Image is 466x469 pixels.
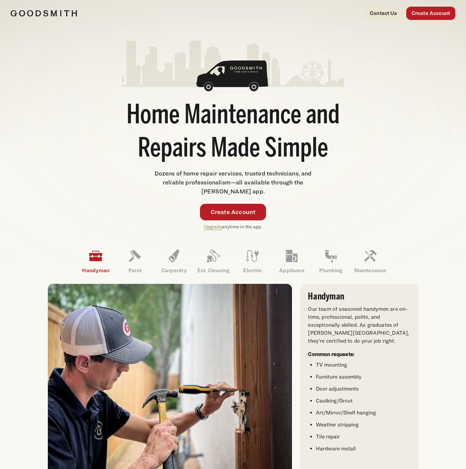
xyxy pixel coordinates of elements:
[154,170,312,195] span: Dozens of home repair services, trusted technicians, and reliable professionalism—all available t...
[272,244,311,279] a: Appliance
[350,267,390,275] p: Maintenance
[350,244,390,279] a: Maintenance
[316,421,410,429] li: Weather stripping
[76,244,115,279] a: Handyman
[316,361,410,369] li: TV mounting
[122,100,344,166] h1: Home Maintenance and Repairs Made Simple
[316,445,410,453] li: Hardware install
[204,224,222,229] a: Upgrade
[311,267,350,275] p: Plumbing
[364,7,402,20] a: Contact Us
[11,10,77,17] img: Goodsmith
[115,244,154,279] a: Paint
[154,267,194,275] p: Carpentry
[316,385,410,393] li: Door adjustments
[406,7,455,20] a: Create Account
[316,373,410,381] li: Furniture assembly
[311,244,350,279] a: Plumbing
[308,292,410,301] h3: Handyman
[308,351,354,357] strong: Common requests:
[76,267,115,275] p: Handyman
[272,267,311,275] p: Appliance
[204,223,262,231] p: anytime in the app.
[233,267,272,275] p: Electric
[200,204,266,220] a: Create Account
[316,409,410,417] li: Art/Mirror/Shelf hanging
[316,397,410,405] li: Caulking/Grout
[154,244,194,279] a: Carpentry
[316,433,410,441] li: Tile repair
[115,267,154,275] p: Paint
[233,244,272,279] a: Electric
[194,267,233,275] p: Ext. Cleaning
[308,305,410,345] p: Our team of seasoned handymen are on-time, professional, polite, and exceptionally skilled. As gr...
[194,244,233,279] a: Ext. Cleaning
